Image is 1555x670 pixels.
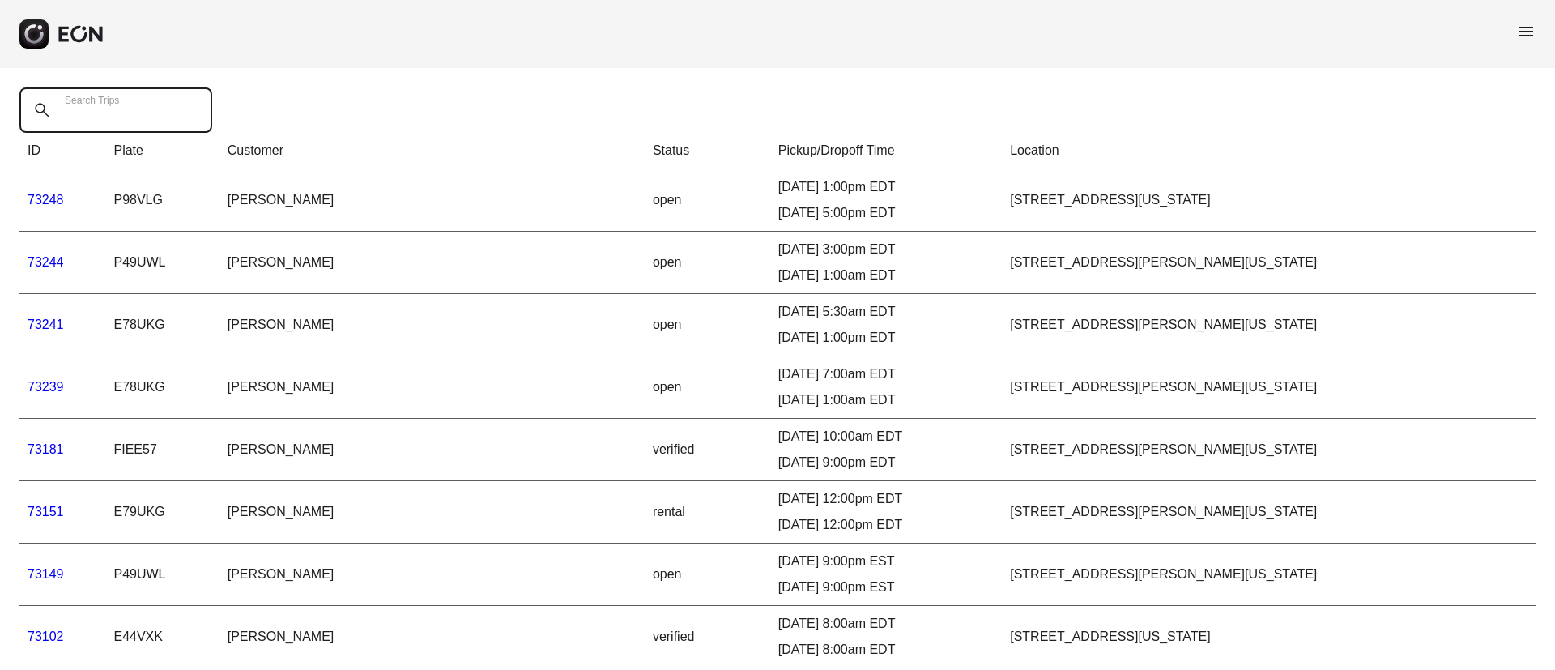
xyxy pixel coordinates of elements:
[778,515,994,535] div: [DATE] 12:00pm EDT
[645,606,770,668] td: verified
[778,203,994,223] div: [DATE] 5:00pm EDT
[219,133,645,169] th: Customer
[645,356,770,419] td: open
[219,232,645,294] td: [PERSON_NAME]
[778,302,994,322] div: [DATE] 5:30am EDT
[105,606,219,668] td: E44VXK
[1516,22,1536,41] span: menu
[105,481,219,544] td: E79UKG
[778,266,994,285] div: [DATE] 1:00am EDT
[28,255,64,269] a: 73244
[1002,481,1536,544] td: [STREET_ADDRESS][PERSON_NAME][US_STATE]
[219,544,645,606] td: [PERSON_NAME]
[219,294,645,356] td: [PERSON_NAME]
[778,614,994,634] div: [DATE] 8:00am EDT
[778,240,994,259] div: [DATE] 3:00pm EDT
[105,133,219,169] th: Plate
[645,481,770,544] td: rental
[778,578,994,597] div: [DATE] 9:00pm EST
[1002,294,1536,356] td: [STREET_ADDRESS][PERSON_NAME][US_STATE]
[778,328,994,348] div: [DATE] 1:00pm EDT
[105,356,219,419] td: E78UKG
[105,419,219,481] td: FIEE57
[778,365,994,384] div: [DATE] 7:00am EDT
[19,133,105,169] th: ID
[28,505,64,519] a: 73151
[65,94,119,107] label: Search Trips
[1002,606,1536,668] td: [STREET_ADDRESS][US_STATE]
[219,356,645,419] td: [PERSON_NAME]
[778,177,994,197] div: [DATE] 1:00pm EDT
[105,544,219,606] td: P49UWL
[778,427,994,446] div: [DATE] 10:00am EDT
[219,169,645,232] td: [PERSON_NAME]
[645,133,770,169] th: Status
[778,453,994,472] div: [DATE] 9:00pm EDT
[219,419,645,481] td: [PERSON_NAME]
[105,169,219,232] td: P98VLG
[1002,169,1536,232] td: [STREET_ADDRESS][US_STATE]
[778,552,994,571] div: [DATE] 9:00pm EST
[28,629,64,643] a: 73102
[778,390,994,410] div: [DATE] 1:00am EDT
[1002,133,1536,169] th: Location
[645,232,770,294] td: open
[28,380,64,394] a: 73239
[645,419,770,481] td: verified
[1002,419,1536,481] td: [STREET_ADDRESS][PERSON_NAME][US_STATE]
[105,294,219,356] td: E78UKG
[645,294,770,356] td: open
[219,606,645,668] td: [PERSON_NAME]
[778,489,994,509] div: [DATE] 12:00pm EDT
[28,193,64,207] a: 73248
[1002,232,1536,294] td: [STREET_ADDRESS][PERSON_NAME][US_STATE]
[778,640,994,659] div: [DATE] 8:00am EDT
[219,481,645,544] td: [PERSON_NAME]
[28,567,64,581] a: 73149
[645,169,770,232] td: open
[770,133,1002,169] th: Pickup/Dropoff Time
[1002,544,1536,606] td: [STREET_ADDRESS][PERSON_NAME][US_STATE]
[645,544,770,606] td: open
[1002,356,1536,419] td: [STREET_ADDRESS][PERSON_NAME][US_STATE]
[28,318,64,331] a: 73241
[28,442,64,456] a: 73181
[105,232,219,294] td: P49UWL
